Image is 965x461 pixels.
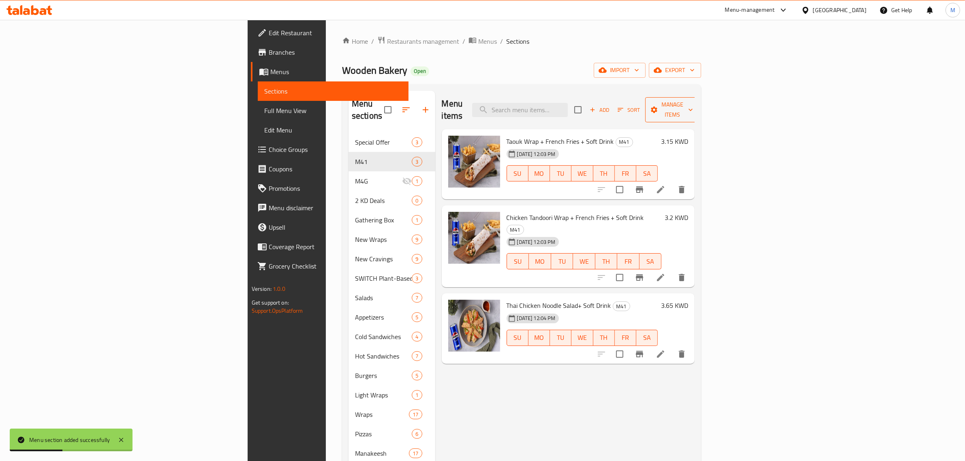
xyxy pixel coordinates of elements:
span: Salads [355,293,412,303]
div: items [412,157,422,166]
span: Promotions [269,184,402,193]
span: Sort items [612,104,645,116]
button: WE [571,330,593,346]
span: SU [510,256,526,267]
div: items [412,293,422,303]
span: 3 [412,158,422,166]
a: Sections [258,81,409,101]
span: 7 [412,294,422,302]
div: items [412,254,422,264]
span: SWITCH Plant-Based Meat [355,273,412,283]
span: SA [643,256,659,267]
li: / [462,36,465,46]
span: Special Offer [355,137,412,147]
a: Coverage Report [251,237,409,256]
div: Wraps17 [349,405,435,424]
a: Grocery Checklist [251,256,409,276]
button: WE [573,253,595,269]
span: M41 [613,302,630,311]
span: TH [597,332,612,344]
span: Pizzas [355,429,412,439]
div: New Wraps9 [349,230,435,249]
button: TU [551,253,573,269]
span: TH [599,256,614,267]
div: Open [411,66,429,76]
span: Open [411,68,429,75]
button: SA [640,253,662,269]
div: items [412,332,422,341]
span: FR [618,168,633,179]
a: Edit menu item [656,349,665,359]
a: Coupons [251,159,409,179]
input: search [472,103,568,117]
button: MO [529,253,551,269]
div: Salads7 [349,288,435,307]
div: Menu section added successfully [29,435,110,444]
span: 4 [412,333,422,341]
span: Hot Sandwiches [355,351,412,361]
a: Choice Groups [251,140,409,159]
div: items [409,410,422,419]
span: Sort [618,105,640,115]
h2: Menu items [442,98,463,122]
span: TH [597,168,612,179]
a: Upsell [251,218,409,237]
button: Branch-specific-item [630,180,649,199]
span: 5 [412,314,422,321]
span: 2 KD Deals [355,196,412,205]
span: Choice Groups [269,145,402,154]
div: M41 [507,225,524,235]
span: 3 [412,139,422,146]
span: Appetizers [355,312,412,322]
span: [DATE] 12:04 PM [514,314,559,322]
span: Edit Menu [264,125,402,135]
div: items [412,351,422,361]
button: FR [615,330,636,346]
span: M41 [616,137,633,147]
div: items [412,273,422,283]
span: M [950,6,955,15]
span: 0 [412,197,422,205]
div: items [412,137,422,147]
span: 3 [412,275,422,282]
button: WE [571,165,593,181]
button: TU [550,330,571,346]
span: Get support on: [252,297,289,308]
h6: 3.15 KWD [661,136,688,147]
a: Menus [251,62,409,81]
span: TU [554,256,570,267]
span: Branches [269,47,402,57]
span: Select to update [611,346,628,363]
div: items [412,176,422,186]
div: Menu-management [725,5,775,15]
span: Edit Restaurant [269,28,402,38]
a: Menus [469,36,497,47]
span: [DATE] 12:03 PM [514,238,559,246]
div: Pizzas6 [349,424,435,444]
img: Taouk Wrap + French Fries + Soft Drink [448,136,500,188]
span: 17 [409,450,422,457]
div: items [409,448,422,458]
span: Light Wraps [355,390,412,400]
h6: 3.65 KWD [661,300,688,311]
span: Burgers [355,371,412,380]
div: M41 [355,157,412,166]
span: Coupons [269,164,402,174]
a: Edit Restaurant [251,23,409,43]
a: Restaurants management [377,36,459,47]
span: Select all sections [379,101,396,118]
div: New Wraps [355,235,412,244]
span: Wraps [355,410,409,419]
span: 1 [412,391,422,399]
div: Hot Sandwiches7 [349,346,435,366]
nav: breadcrumb [342,36,701,47]
span: 17 [409,411,422,418]
div: [GEOGRAPHIC_DATA] [813,6,867,15]
div: 2 KD Deals0 [349,191,435,210]
span: FR [618,332,633,344]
